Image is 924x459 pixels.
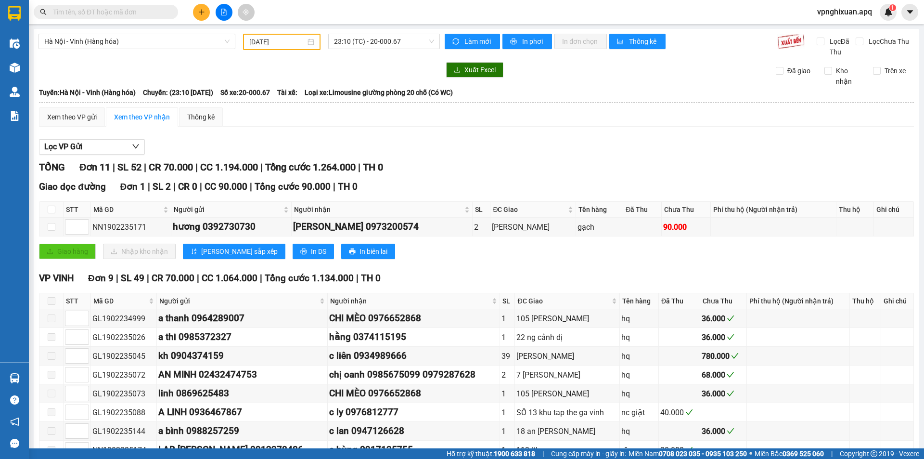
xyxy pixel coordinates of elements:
span: Tổng cước 1.264.000 [265,161,356,173]
span: SL 2 [153,181,171,192]
input: 19/02/2023 [249,37,306,47]
strong: 1900 633 818 [494,450,535,458]
button: bar-chartThống kê [609,34,666,49]
div: 36.000 [702,331,745,343]
span: Người gửi [174,204,282,215]
span: check [727,333,734,341]
span: sort-ascending [191,248,197,256]
img: warehouse-icon [10,63,20,73]
button: printerIn phơi [502,34,552,49]
div: CHI MÈO 0976652868 [329,386,498,401]
span: CC 1.064.000 [202,273,257,284]
div: GL1902235026 [92,331,155,343]
span: Làm mới [464,36,492,47]
span: check [727,371,734,379]
th: SL [500,293,515,309]
sup: 1 [889,4,896,11]
span: notification [10,417,19,426]
div: 780.000 [702,350,745,362]
div: hương 0392730730 [173,220,290,234]
div: kh 0904374159 [158,349,326,363]
span: Trên xe [881,66,910,76]
td: NN1902235171 [91,218,171,236]
span: In DS [311,246,326,257]
button: sort-ascending[PERSON_NAME] sắp xếp [183,244,285,259]
th: Thu hộ [850,293,881,309]
span: CR 70.000 [149,161,193,173]
div: 18 an [PERSON_NAME] [516,425,618,437]
th: Tên hàng [620,293,659,309]
button: uploadGiao hàng [39,244,96,259]
span: | [200,181,202,192]
span: | [260,273,262,284]
div: c lan 0947126628 [329,424,498,438]
div: NN1902235174 [92,444,155,456]
div: 2 [474,221,489,233]
button: printerIn DS [293,244,334,259]
span: Lọc Đã Thu [826,36,856,57]
div: 105 [PERSON_NAME] [516,388,618,400]
span: Tài xế: [277,87,297,98]
div: 1 [501,388,513,400]
span: | [113,161,115,173]
span: check [727,315,734,322]
span: Kho nhận [832,66,866,87]
span: | [250,181,252,192]
span: TỔNG [39,161,65,173]
div: 1 [501,331,513,343]
span: Hỗ trợ kỹ thuật: [447,448,535,459]
span: aim [243,9,249,15]
div: a bình 0988257259 [158,424,326,438]
strong: 0369 525 060 [783,450,824,458]
span: ĐC Giao [517,296,610,306]
div: 105 [PERSON_NAME] [516,313,618,325]
span: SL 52 [117,161,141,173]
span: Giao dọc đường [39,181,106,192]
span: Chuyến: (23:10 [DATE]) [143,87,213,98]
span: Lọc VP Gửi [44,141,82,153]
span: | [333,181,335,192]
td: GL1902234999 [91,309,157,328]
div: GL1902235144 [92,425,155,437]
span: copyright [871,450,877,457]
span: Tổng cước 1.134.000 [265,273,354,284]
span: printer [349,248,356,256]
span: Thống kê [629,36,658,47]
div: 68.000 [702,369,745,381]
span: check [731,352,739,360]
div: Xem theo VP nhận [114,112,170,122]
img: 9k= [777,34,805,49]
b: Tuyến: Hà Nội - Vinh (Hàng hóa) [39,89,136,96]
span: Đơn 9 [88,273,114,284]
button: plus [193,4,210,21]
span: | [144,161,146,173]
span: TH 0 [361,273,381,284]
span: | [260,161,263,173]
div: 1 [501,425,513,437]
div: NN1902235171 [92,221,169,233]
div: 1 [501,313,513,325]
div: răng [621,444,657,456]
th: Tên hàng [576,202,623,218]
button: aim [238,4,255,21]
img: warehouse-icon [10,39,20,49]
th: SL [473,202,491,218]
span: Mã GD [93,296,147,306]
img: icon-new-feature [884,8,893,16]
span: Lọc Chưa Thu [865,36,911,47]
div: gạch [577,221,621,233]
div: hq [621,350,657,362]
span: SL 49 [121,273,144,284]
div: hq [621,331,657,343]
div: 36.000 [702,313,745,325]
span: | [195,161,198,173]
span: sync [452,38,461,46]
div: 39 [501,350,513,362]
span: Đơn 11 [79,161,110,173]
span: Người nhận [294,204,462,215]
button: downloadXuất Excel [446,62,503,78]
span: question-circle [10,395,19,405]
span: Số xe: 20-000.67 [220,87,270,98]
div: 36.000 [702,425,745,437]
button: file-add [216,4,232,21]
